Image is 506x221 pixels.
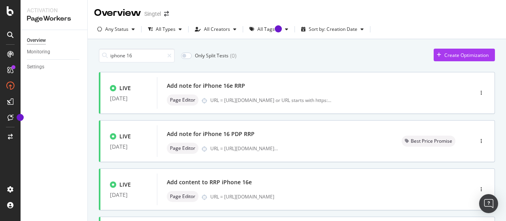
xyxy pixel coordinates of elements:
button: All TagsTooltip anchor [246,23,291,36]
div: Open Intercom Messenger [479,194,498,213]
span: Page Editor [170,194,195,199]
div: ( 0 ) [230,52,236,60]
button: Sort by: Creation Date [298,23,367,36]
div: All Types [156,27,176,32]
span: ... [274,145,278,152]
div: URL = [URL][DOMAIN_NAME] or URL starts with https: [210,97,331,104]
div: LIVE [119,84,131,92]
div: neutral label [402,136,455,147]
button: All Creators [192,23,240,36]
span: Best Price Promise [411,139,452,144]
span: Page Editor [170,146,195,151]
div: LIVE [119,181,131,189]
div: [DATE] [110,192,147,198]
div: [DATE] [110,144,147,150]
div: Monitoring [27,48,50,56]
div: Overview [27,36,46,45]
div: All Tags [257,27,282,32]
div: arrow-right-arrow-left [164,11,169,17]
div: Tooltip anchor [17,114,24,121]
div: Any Status [105,27,128,32]
input: Search an Optimization [99,49,175,62]
div: Overview [94,6,141,20]
button: All Types [145,23,185,36]
button: Any Status [94,23,138,36]
button: Create Optimization [434,49,495,61]
div: Add content to RRP iPhone 16e [167,178,252,186]
a: Monitoring [27,48,82,56]
div: Add note for iPhone 16 PDP RRP [167,130,255,138]
div: Create Optimization [444,52,489,59]
div: URL = [URL][DOMAIN_NAME] [210,193,440,200]
div: neutral label [167,191,198,202]
span: Page Editor [170,98,195,102]
a: Overview [27,36,82,45]
div: Activation [27,6,81,14]
div: Only Split Tests [195,52,228,59]
div: Tooltip anchor [275,25,282,32]
div: LIVE [119,132,131,140]
div: Singtel [144,10,161,18]
div: PageWorkers [27,14,81,23]
div: URL = [URL][DOMAIN_NAME] [210,145,278,152]
div: neutral label [167,94,198,106]
div: neutral label [167,143,198,154]
div: Sort by: Creation Date [309,27,357,32]
div: [DATE] [110,95,147,102]
span: ... [328,97,331,104]
a: Settings [27,63,82,71]
div: All Creators [204,27,230,32]
div: Add note for iPhone 16e RRP [167,82,245,90]
div: Settings [27,63,44,71]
